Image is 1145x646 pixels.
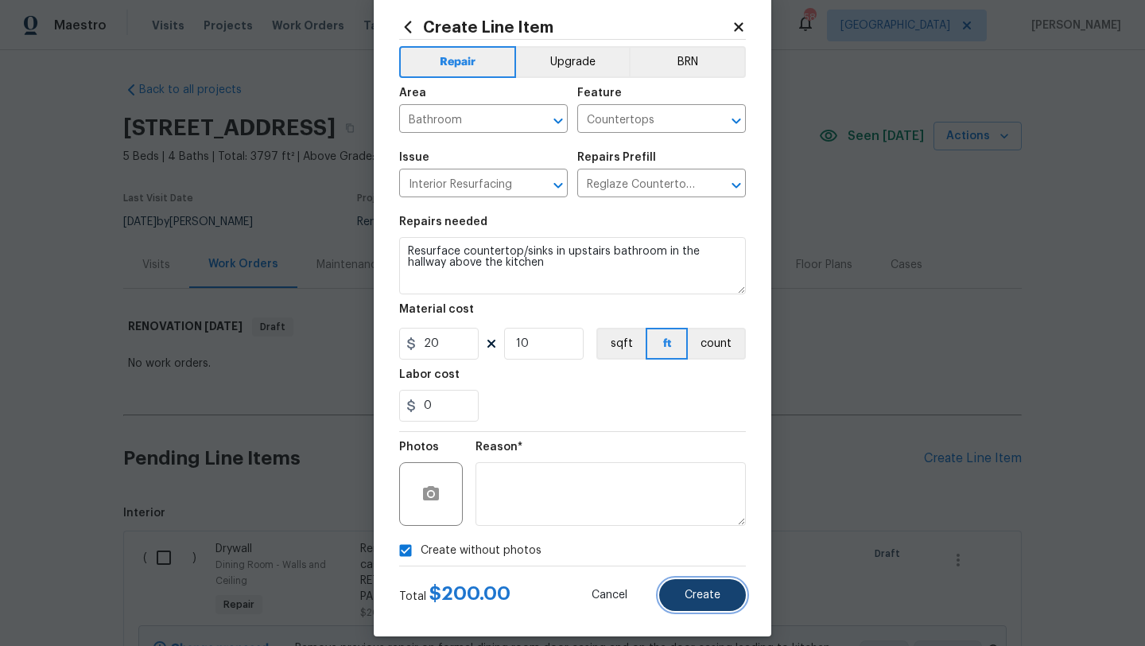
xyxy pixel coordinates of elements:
h5: Labor cost [399,369,460,380]
button: Open [547,110,569,132]
h2: Create Line Item [399,18,732,36]
span: Cancel [592,590,627,601]
button: Create [659,579,746,611]
button: Open [725,110,747,132]
button: ft [646,328,688,360]
h5: Area [399,88,426,99]
button: Cancel [566,579,653,611]
h5: Issue [399,152,429,163]
h5: Repairs needed [399,216,487,228]
h5: Repairs Prefill [577,152,656,163]
button: Open [547,174,569,197]
span: Create without photos [421,543,541,559]
h5: Material cost [399,304,474,315]
h5: Reason* [475,442,522,453]
span: Create [685,590,720,601]
span: $ 200.00 [429,584,510,603]
button: Open [725,174,747,197]
button: Upgrade [516,46,630,78]
button: Repair [399,46,516,78]
textarea: Resurface countertop/sinks in upstairs bathroom in the hallway above the kitchen [399,237,746,294]
h5: Feature [577,88,622,99]
button: BRN [629,46,746,78]
button: sqft [596,328,646,360]
div: Total [399,586,510,605]
h5: Photos [399,442,439,453]
button: count [688,328,746,360]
